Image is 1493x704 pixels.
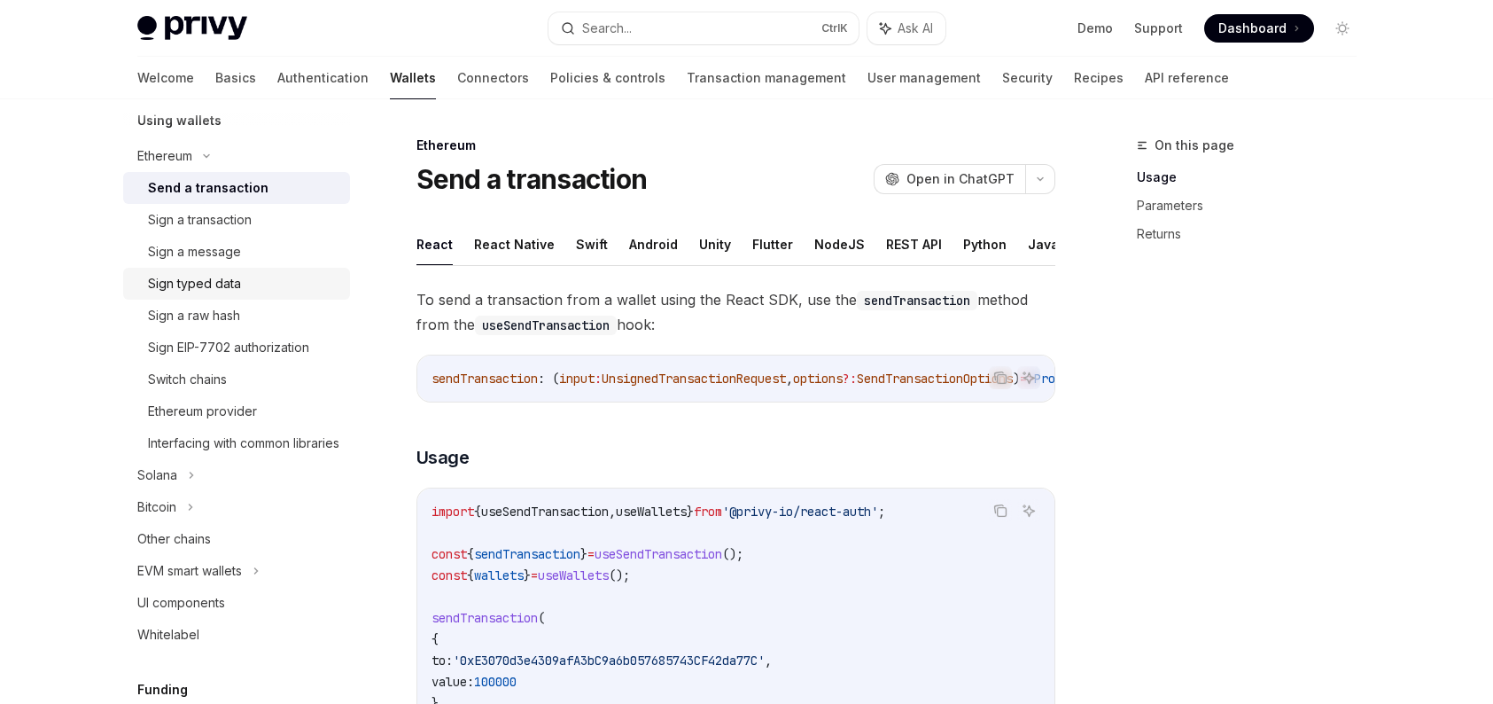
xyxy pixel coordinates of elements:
span: To send a transaction from a wallet using the React SDK, use the method from the hook: [416,287,1055,337]
div: Sign a transaction [148,209,252,231]
div: Sign typed data [148,273,241,294]
span: Open in ChatGPT [906,170,1015,188]
button: REST API [886,223,942,265]
div: Whitelabel [137,624,199,645]
h1: Send a transaction [416,163,648,195]
code: useSendTransaction [475,316,617,335]
div: Switch chains [148,369,227,390]
span: ) [1013,371,1020,387]
button: Java [1028,223,1059,265]
a: Interfacing with common libraries [123,427,350,459]
span: = [531,567,538,583]
a: Switch chains [123,364,350,395]
button: Copy the contents from the code block [989,499,1012,522]
span: Ctrl K [821,21,848,35]
a: Transaction management [687,57,846,99]
a: Welcome [137,57,194,99]
div: Bitcoin [137,497,176,518]
div: EVM smart wallets [137,560,242,582]
span: { [432,631,439,647]
a: Parameters [1137,192,1371,220]
a: UI components [123,587,350,619]
span: { [474,504,481,520]
span: ; [878,504,885,520]
a: Authentication [277,57,369,99]
button: NodeJS [814,223,865,265]
a: Sign a raw hash [123,300,350,332]
button: Toggle dark mode [1328,14,1357,43]
a: Connectors [457,57,529,99]
button: Flutter [752,223,793,265]
span: options [793,371,843,387]
span: useWallets [616,504,687,520]
span: import [432,504,474,520]
a: Policies & controls [550,57,665,99]
span: : [595,371,602,387]
span: = [587,546,595,562]
button: Ask AI [867,12,945,44]
span: On this page [1155,135,1234,156]
span: '0xE3070d3e4309afA3bC9a6b057685743CF42da77C' [453,653,765,669]
span: 100000 [474,674,517,690]
button: React Native [474,223,555,265]
div: Other chains [137,528,211,550]
span: Dashboard [1218,20,1287,37]
a: Sign EIP-7702 authorization [123,332,350,364]
h5: Funding [137,679,188,700]
span: value: [432,674,474,690]
a: Sign a message [123,236,350,268]
a: Whitelabel [123,619,350,651]
a: Support [1134,20,1183,37]
a: Sign a transaction [123,204,350,236]
span: ( [538,610,545,626]
span: '@privy-io/react-auth' [722,504,878,520]
span: , [786,371,793,387]
a: Wallets [390,57,436,99]
a: Returns [1137,220,1371,248]
button: Search...CtrlK [548,12,859,44]
span: input [559,371,595,387]
span: useSendTransaction [595,546,722,562]
a: Sign typed data [123,268,350,300]
div: Interfacing with common libraries [148,433,339,454]
span: } [524,567,531,583]
div: Sign a raw hash [148,305,240,326]
a: API reference [1145,57,1229,99]
div: Sign a message [148,241,241,262]
div: Send a transaction [148,177,268,199]
a: Demo [1077,20,1113,37]
span: (); [722,546,743,562]
div: Ethereum provider [148,401,257,422]
button: Python [963,223,1007,265]
span: sendTransaction [432,610,538,626]
div: UI components [137,592,225,614]
div: Sign EIP-7702 authorization [148,337,309,358]
a: Usage [1137,163,1371,192]
button: Swift [576,223,608,265]
button: Ask AI [1017,499,1040,522]
span: Usage [416,445,470,470]
span: ?: [843,371,857,387]
button: Android [629,223,678,265]
span: : ( [538,371,559,387]
button: Unity [699,223,731,265]
div: Search... [582,18,632,39]
span: , [765,653,772,669]
span: const [432,567,467,583]
button: Copy the contents from the code block [989,366,1012,389]
span: wallets [474,567,524,583]
span: , [609,504,616,520]
span: { [467,546,474,562]
a: Other chains [123,523,350,555]
button: Open in ChatGPT [874,164,1025,194]
div: Ethereum [137,145,192,167]
span: UnsignedTransactionRequest [602,371,786,387]
span: } [687,504,694,520]
a: Ethereum provider [123,395,350,427]
div: Ethereum [416,137,1055,154]
span: (); [609,567,630,583]
a: Security [1002,57,1053,99]
span: { [467,567,474,583]
span: SendTransactionOptions [857,371,1013,387]
button: React [416,223,453,265]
